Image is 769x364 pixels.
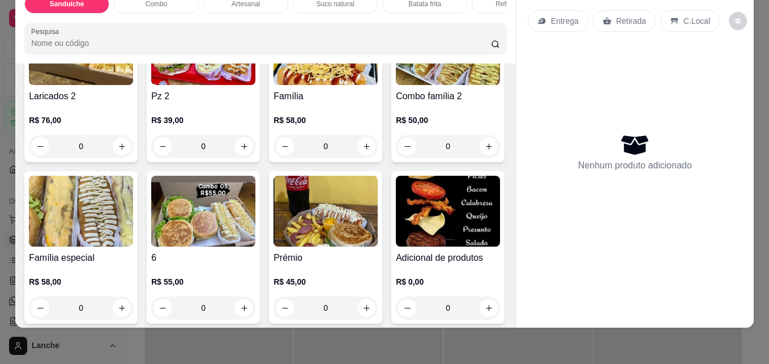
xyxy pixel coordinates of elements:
[274,251,378,265] h4: Prémio
[31,299,49,317] button: decrease-product-quantity
[357,299,375,317] button: increase-product-quantity
[396,176,500,247] img: product-image
[396,276,500,287] p: R$ 0,00
[480,137,498,155] button: increase-product-quantity
[396,251,500,265] h4: Adicional de produtos
[31,27,63,36] label: Pesquisa
[235,299,253,317] button: increase-product-quantity
[151,251,255,265] h4: 6
[683,15,710,27] p: C.Local
[113,299,131,317] button: increase-product-quantity
[29,251,133,265] h4: Família especial
[396,90,500,103] h4: Combo família 2
[29,90,133,103] h4: Laricados 2
[153,137,172,155] button: decrease-product-quantity
[357,137,375,155] button: increase-product-quantity
[274,90,378,103] h4: Família
[151,90,255,103] h4: Pz 2
[729,12,747,30] button: decrease-product-quantity
[578,159,692,172] p: Nenhum produto adicionado
[276,137,294,155] button: decrease-product-quantity
[551,15,579,27] p: Entrega
[276,299,294,317] button: decrease-product-quantity
[151,176,255,247] img: product-image
[398,137,416,155] button: decrease-product-quantity
[151,115,255,126] p: R$ 39,00
[274,176,378,247] img: product-image
[396,115,500,126] p: R$ 50,00
[616,15,646,27] p: Retirada
[113,137,131,155] button: increase-product-quantity
[29,115,133,126] p: R$ 76,00
[31,37,491,49] input: Pesquisa
[31,137,49,155] button: decrease-product-quantity
[274,115,378,126] p: R$ 58,00
[29,276,133,287] p: R$ 58,00
[29,176,133,247] img: product-image
[274,276,378,287] p: R$ 45,00
[153,299,172,317] button: decrease-product-quantity
[151,276,255,287] p: R$ 55,00
[235,137,253,155] button: increase-product-quantity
